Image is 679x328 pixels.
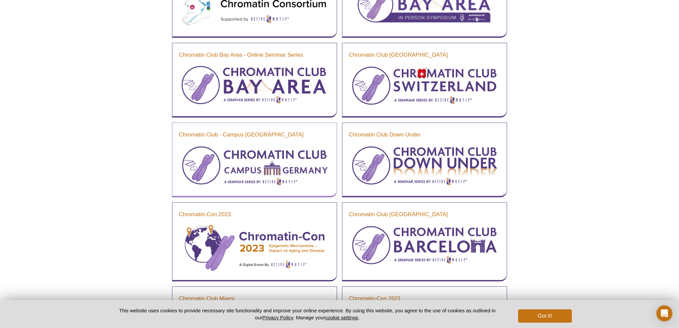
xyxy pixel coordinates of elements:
[179,64,330,108] img: Chromatin Club Bay Area Seminar Series
[179,131,304,139] a: Chromatin Club - Campus [GEOGRAPHIC_DATA]
[349,295,401,303] a: Chromatin-Con 2021
[656,305,672,321] div: Open Intercom Messenger
[108,307,507,321] p: This website uses cookies to provide necessary site functionality and improve your online experie...
[349,211,448,219] a: Chromatin Club [GEOGRAPHIC_DATA]
[179,51,303,59] a: Chromatin Club Bay Area - Online Seminar Series
[349,131,421,139] a: Chromatin Club Down Under
[179,295,234,303] a: Chromatin Club Miami
[349,64,500,107] img: Chromatin Club Switzerland Seminar Series
[179,144,330,187] img: Chromatin Club - Campus Germany Seminar Series
[179,224,330,272] img: Chromatin-Con 2023: Epigenetics of Aging
[262,315,293,320] a: Privacy Policy
[349,144,500,188] img: Chromatin Club Down Under Seminar Series
[179,211,231,219] a: Chromatin-Con 2023
[349,224,500,267] img: Chromatin Club Barcelona Seminar Series
[325,315,358,320] button: cookie settings
[518,309,571,323] button: Got it!
[349,51,448,59] a: Chromatin Club [GEOGRAPHIC_DATA]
